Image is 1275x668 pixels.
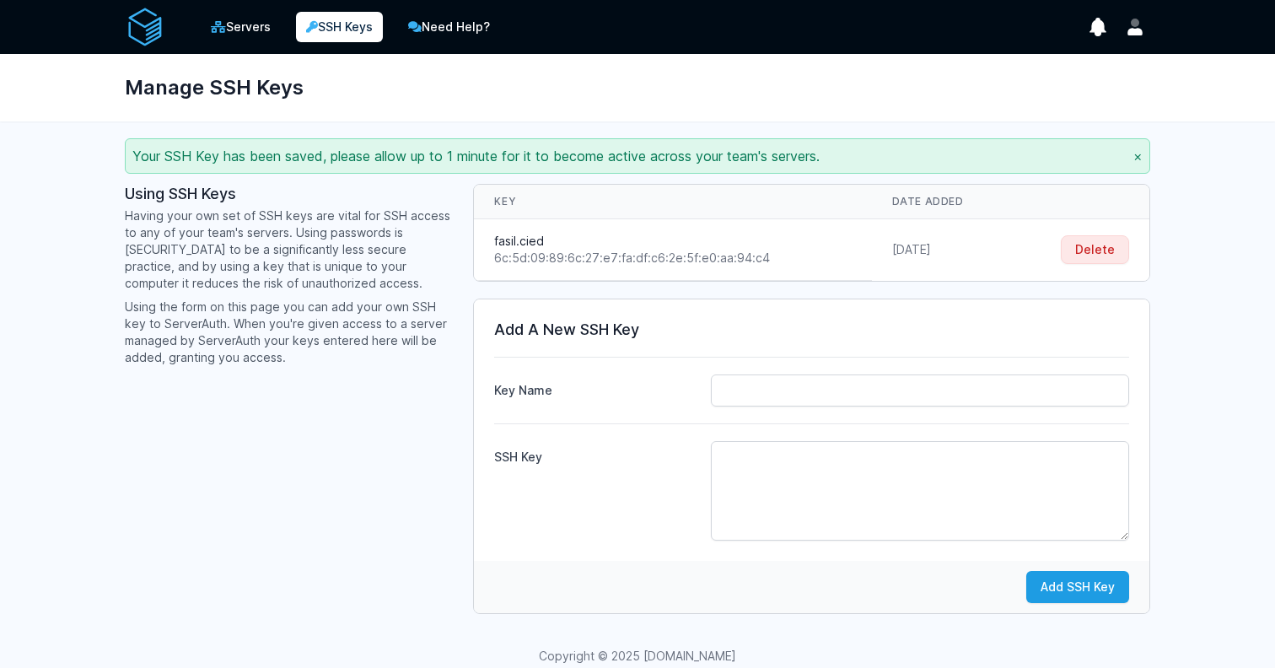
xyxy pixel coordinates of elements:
button: Add SSH Key [1026,571,1129,603]
button: User menu [1120,12,1150,42]
a: Servers [199,10,282,44]
button: show notifications [1083,12,1113,42]
p: Using the form on this page you can add your own SSH key to ServerAuth. When you're given access ... [125,299,453,366]
div: 6c:5d:09:89:6c:27:e7:fa:df:c6:2e:5f:e0:aa:94:c4 [494,250,851,267]
a: SSH Keys [296,12,383,42]
th: Date Added [872,185,1013,219]
img: serverAuth logo [125,7,165,47]
p: Having your own set of SSH keys are vital for SSH access to any of your team's servers. Using pas... [125,207,453,292]
button: × [1133,146,1143,166]
h1: Manage SSH Keys [125,67,304,108]
label: SSH Key [494,442,697,466]
div: Your SSH Key has been saved, please allow up to 1 minute for it to become active across your team... [125,138,1150,174]
a: Need Help? [396,10,502,44]
h3: Add A New SSH Key [494,320,1129,340]
th: Key [474,185,871,219]
td: [DATE] [872,219,1013,281]
label: Key Name [494,375,697,399]
button: Delete [1061,235,1129,264]
h3: Using SSH Keys [125,184,453,204]
div: fasil.cied [494,233,851,250]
